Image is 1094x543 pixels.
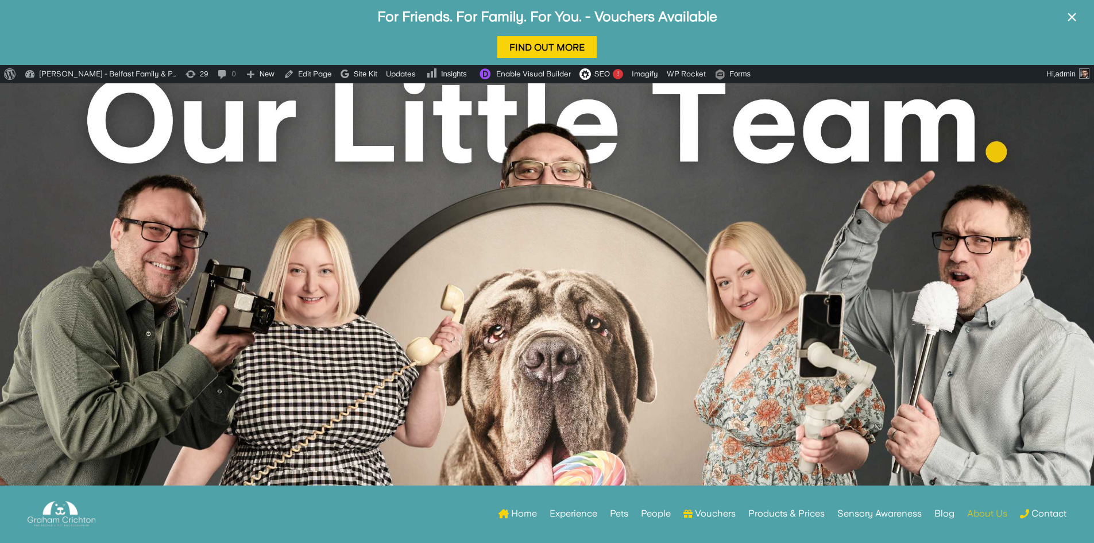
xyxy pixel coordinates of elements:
a: Find Out More [497,36,597,59]
a: About Us [967,491,1007,536]
a: Vouchers [683,491,736,536]
span: SEO [594,70,610,78]
button: × [1061,7,1083,41]
span: Forms [729,65,751,83]
a: Sensory Awareness [837,491,922,536]
span: 0 [231,65,235,83]
a: Edit Page [279,65,337,83]
span: admin [1056,70,1076,78]
a: WP Rocket [663,65,710,83]
a: People [641,491,671,536]
a: Products & Prices [748,491,825,536]
a: Blog [934,491,954,536]
span: 29 [200,65,208,83]
span: × [1066,6,1077,28]
a: Pets [610,491,628,536]
a: Experience [550,491,597,536]
a: [PERSON_NAME] - Belfast Family & P… [20,65,181,83]
span: Insights [441,70,467,78]
div: ! [613,69,623,79]
a: Updates [382,65,420,83]
span: New [260,65,275,83]
a: Imagify [628,65,663,83]
a: Contact [1020,491,1066,536]
a: Enable Visual Builder [473,65,575,83]
a: Hi, [1042,65,1094,83]
img: Graham Crichton Photography Logo - Graham Crichton - Belfast Family & Pet Photography Studio [28,498,95,530]
span: Site Kit [354,70,377,78]
a: Home [498,491,537,536]
a: For Friends. For Family. For You. - Vouchers Available [377,8,717,25]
